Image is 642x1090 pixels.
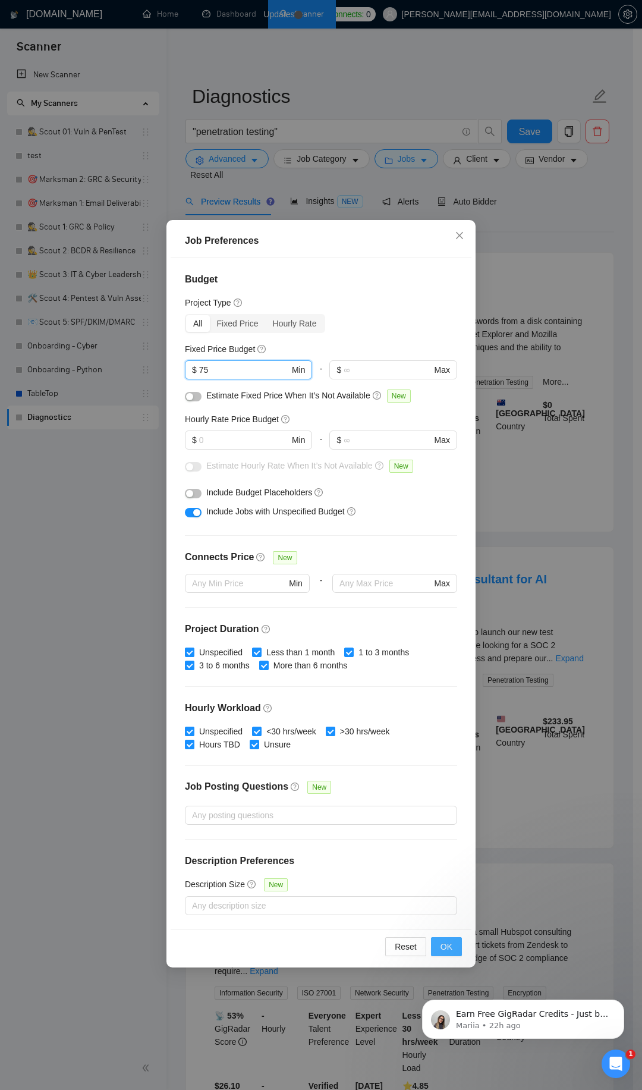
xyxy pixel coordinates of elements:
span: OK [440,940,452,953]
span: New [389,460,413,473]
img: Profile image for Nazar [24,208,48,232]
button: OK [431,937,462,956]
h4: Budget [185,272,457,287]
span: <30 hrs/week [262,725,321,738]
h4: Description Preferences [185,854,457,868]
input: ∞ [344,363,432,376]
span: question-circle [256,552,266,562]
span: Min [289,577,303,590]
div: Ask a question [12,249,226,281]
div: Hourly Rate [266,315,324,332]
span: question-circle [281,414,291,424]
span: >30 hrs/week [335,725,395,738]
span: Search for help [24,299,96,311]
span: Unspecified [194,646,247,659]
span: Messages [69,401,110,409]
span: question-circle [373,391,382,400]
div: 🔠 GigRadar Search Syntax: Query Operators for Optimized Job Searches [24,360,199,385]
button: Close [443,220,476,252]
input: 0 [199,434,289,447]
span: Include Budget Placeholders [206,488,312,497]
h4: Connects Price [185,550,254,564]
span: Max [435,434,450,447]
span: question-circle [262,624,271,634]
span: Unsure [259,738,295,751]
div: Fixed Price [210,315,266,332]
img: Profile image for Nazar [187,19,210,43]
span: Max [435,577,450,590]
input: ∞ [344,434,432,447]
h5: Hourly Rate Price Budget [185,413,279,426]
h4: Job Posting Questions [185,780,288,794]
span: Help [199,401,218,409]
h5: Project Type [185,296,231,309]
div: 🔠 GigRadar Search Syntax: Query Operators for Optimized Job Searches [17,356,221,390]
span: Unspecified [194,725,247,738]
span: question-circle [291,782,300,791]
div: ✅ How To: Connect your agency to [DOMAIN_NAME] [17,321,221,356]
button: Reset [385,937,426,956]
span: 1 to 3 months [354,646,414,659]
div: • 21h ago [80,220,118,233]
span: Hours TBD [194,738,245,751]
h5: Fixed Price Budget [185,343,255,356]
input: 0 [199,363,289,376]
span: New [387,389,411,403]
span: Tickets [134,401,163,409]
img: logo [24,23,43,42]
span: question-circle [375,461,385,470]
div: Recent message [24,190,213,203]
span: question-circle [247,879,257,889]
span: question-circle [263,703,273,713]
span: Min [292,434,306,447]
div: Recent messageProfile image for NazarHi there, Just following up regarding your recent request. I... [12,180,226,243]
span: question-circle [314,488,324,497]
span: More than 6 months [269,659,353,672]
input: Any Max Price [339,577,432,590]
h4: Hourly Workload [185,701,457,715]
span: Include Jobs with Unspecified Budget [206,507,345,516]
p: How can we help? [24,145,214,165]
span: New [273,551,297,564]
div: All [186,315,210,332]
span: question-circle [347,507,357,516]
div: - [312,360,329,389]
span: Min [292,363,306,376]
input: Any Min Price [192,577,287,590]
span: New [307,781,331,794]
span: $ [336,434,341,447]
div: ✅ How To: Connect your agency to [DOMAIN_NAME] [24,326,199,351]
div: Nazar [53,220,77,233]
span: Max [435,363,450,376]
iframe: Intercom live chat [602,1050,630,1078]
button: Search for help [17,293,221,316]
span: $ [192,434,197,447]
span: $ [336,363,341,376]
span: question-circle [234,298,243,307]
div: - [312,431,329,459]
div: - [310,574,332,607]
p: Hi [PERSON_NAME][EMAIL_ADDRESS][DOMAIN_NAME] 👋 [24,84,214,145]
img: Profile image for Dima [141,19,165,43]
div: Job Preferences [185,234,457,248]
span: 1 [626,1050,635,1059]
button: Tickets [119,371,178,419]
span: Estimate Hourly Rate When It’s Not Available [206,461,373,470]
span: Home [16,401,43,409]
h5: Description Size [185,878,245,891]
span: question-circle [257,344,267,354]
img: Profile image for Oleksandr [164,19,188,43]
span: Estimate Fixed Price When It’s Not Available [206,391,370,400]
div: Profile image for NazarHi there, Just following up regarding your recent request. Is there anythi... [12,198,225,242]
span: Reset [395,940,417,953]
span: $ [192,363,197,376]
h4: Project Duration [185,622,457,636]
span: close [455,231,464,240]
div: Ask a question [24,259,199,271]
button: Messages [59,371,119,419]
button: Help [178,371,238,419]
